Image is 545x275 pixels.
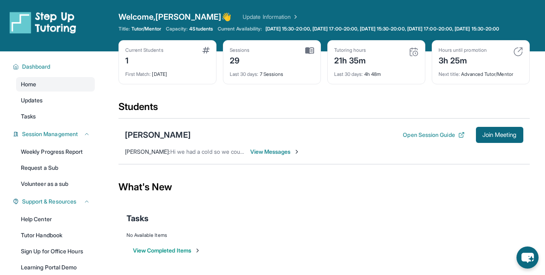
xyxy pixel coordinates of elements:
a: Tasks [16,109,95,124]
div: No Available Items [127,232,522,238]
span: Title: [118,26,130,32]
span: Welcome, [PERSON_NAME] 👋 [118,11,232,22]
span: First Match : [125,71,151,77]
span: [PERSON_NAME] : [125,148,170,155]
span: Tutor/Mentor [131,26,161,32]
a: Volunteer as a sub [16,177,95,191]
a: Updates [16,93,95,108]
a: Tutor Handbook [16,228,95,242]
img: Chevron-Right [294,149,300,155]
span: Session Management [22,130,78,138]
img: card [409,47,418,57]
div: [PERSON_NAME] [125,129,191,141]
div: Tutoring hours [334,47,366,53]
span: Current Availability: [218,26,262,32]
span: Tasks [127,213,149,224]
span: Home [21,80,36,88]
a: Learning Portal Demo [16,260,95,275]
div: Students [118,100,530,118]
div: Current Students [125,47,163,53]
div: Sessions [230,47,250,53]
span: Updates [21,96,43,104]
span: Last 30 days : [230,71,259,77]
div: [DATE] [125,66,210,77]
div: What's New [118,169,530,205]
button: chat-button [516,246,539,269]
img: card [202,47,210,53]
img: Chevron Right [291,13,299,21]
div: Hours until promotion [439,47,487,53]
button: Join Meeting [476,127,523,143]
span: Support & Resources [22,198,76,206]
div: 1 [125,53,163,66]
button: Support & Resources [19,198,90,206]
div: 4h 48m [334,66,418,77]
a: Home [16,77,95,92]
a: [DATE] 15:30-20:00, [DATE] 17:00-20:00, [DATE] 15:30-20:00, [DATE] 17:00-20:00, [DATE] 15:30-20:00 [264,26,501,32]
span: Tasks [21,112,36,120]
button: Open Session Guide [403,131,464,139]
div: 3h 25m [439,53,487,66]
img: logo [10,11,76,34]
button: Session Management [19,130,90,138]
span: Hi we had a cold so we couldn't meet. We will be meeting [DATE] and [DATE]. [170,148,367,155]
span: Join Meeting [482,132,517,137]
span: View Messages [250,148,300,156]
a: Weekly Progress Report [16,145,95,159]
div: 7 Sessions [230,66,314,77]
span: 4 Students [189,26,213,32]
button: View Completed Items [133,246,201,255]
div: 29 [230,53,250,66]
a: Update Information [243,13,299,21]
button: Dashboard [19,63,90,71]
img: card [513,47,523,57]
a: Request a Sub [16,161,95,175]
span: Last 30 days : [334,71,363,77]
span: Dashboard [22,63,51,71]
a: Help Center [16,212,95,226]
div: Advanced Tutor/Mentor [439,66,523,77]
div: 21h 35m [334,53,366,66]
img: card [305,47,314,54]
a: Sign Up for Office Hours [16,244,95,259]
span: Next title : [439,71,460,77]
span: [DATE] 15:30-20:00, [DATE] 17:00-20:00, [DATE] 15:30-20:00, [DATE] 17:00-20:00, [DATE] 15:30-20:00 [265,26,500,32]
span: Capacity: [166,26,188,32]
